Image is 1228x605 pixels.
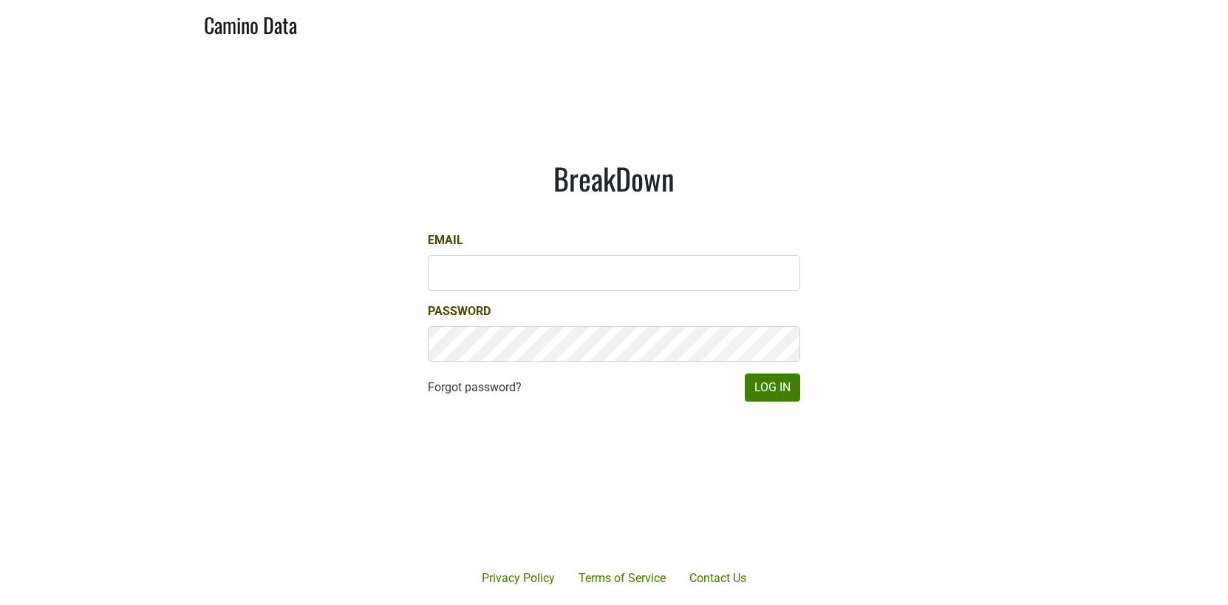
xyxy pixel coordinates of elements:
a: Terms of Service [567,564,678,593]
button: Log In [745,374,800,402]
label: Password [428,302,491,320]
a: Privacy Policy [470,564,567,593]
label: Email [428,231,463,249]
a: Camino Data [204,6,297,41]
a: Forgot password? [428,379,522,396]
h1: BreakDown [428,160,800,196]
a: Contact Us [678,564,758,593]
